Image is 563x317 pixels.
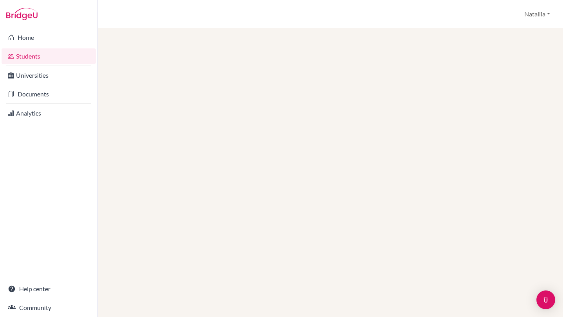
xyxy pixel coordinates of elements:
a: Students [2,48,96,64]
a: Analytics [2,105,96,121]
a: Help center [2,281,96,297]
a: Home [2,30,96,45]
a: Universities [2,68,96,83]
div: Open Intercom Messenger [536,290,555,309]
img: Bridge-U [6,8,38,20]
a: Documents [2,86,96,102]
a: Community [2,300,96,315]
button: Nataliia [521,7,554,21]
